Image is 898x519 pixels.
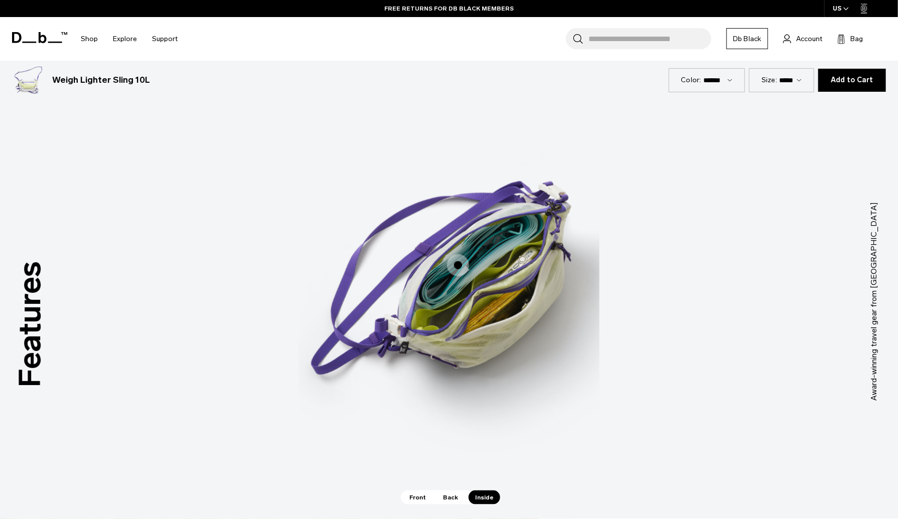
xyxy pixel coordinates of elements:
[818,69,886,92] button: Add to Cart
[52,74,150,87] h3: Weigh Lighter Sling 10L
[12,64,44,96] img: Weigh_Lighter_Sling_10L_1.png
[73,17,185,61] nav: Main Navigation
[726,28,768,49] a: Db Black
[837,33,863,45] button: Bag
[762,75,777,85] label: Size:
[403,490,432,504] span: Front
[152,21,178,57] a: Support
[469,490,500,504] span: Inside
[81,21,98,57] a: Shop
[850,34,863,44] span: Bag
[7,261,53,387] h3: Features
[298,98,600,490] div: 3 / 3
[113,21,137,57] a: Explore
[796,34,822,44] span: Account
[831,76,873,84] span: Add to Cart
[384,4,514,13] a: FREE RETURNS FOR DB BLACK MEMBERS
[783,33,822,45] a: Account
[436,490,465,504] span: Back
[681,75,702,85] label: Color:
